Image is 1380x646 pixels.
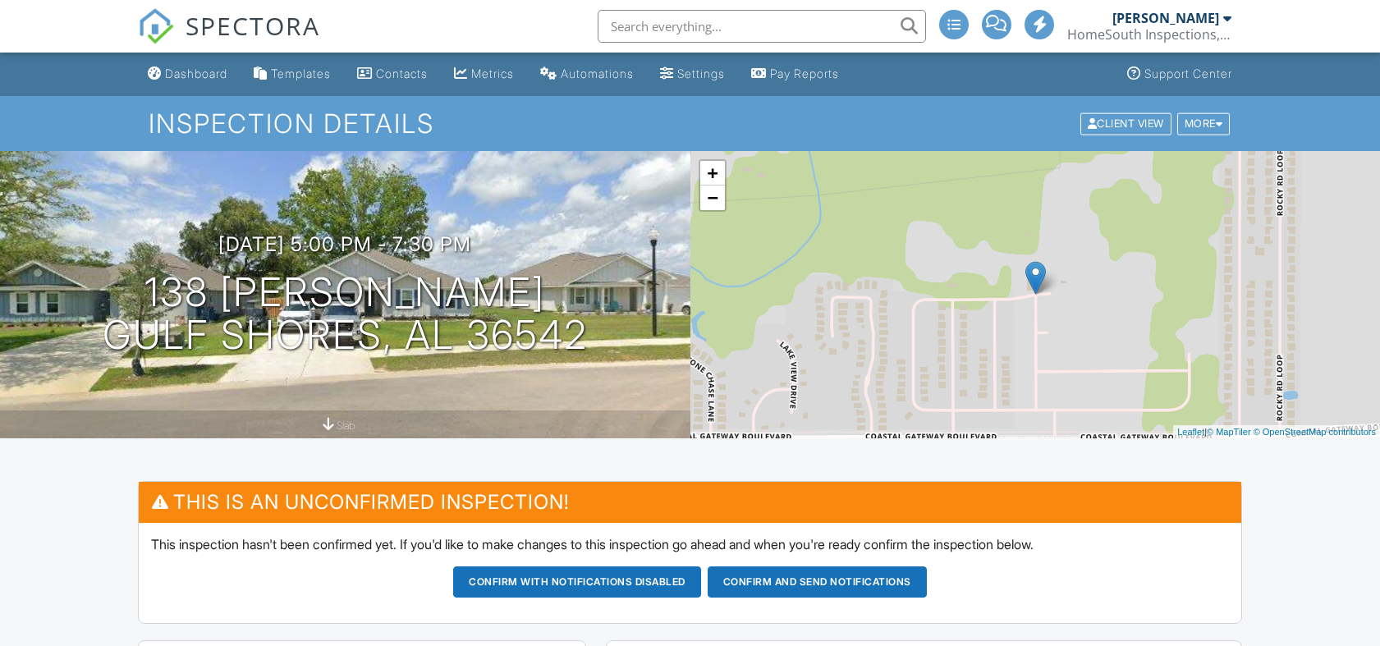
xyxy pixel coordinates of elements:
a: Metrics [447,59,520,89]
div: Settings [677,66,725,80]
div: Metrics [471,66,514,80]
a: Automations (Advanced) [534,59,640,89]
div: Pay Reports [770,66,839,80]
div: HomeSouth Inspections, LLC [1067,26,1231,43]
div: Automations [561,66,634,80]
div: Templates [271,66,331,80]
button: Confirm and send notifications [708,566,927,598]
input: Search everything... [598,10,926,43]
span: slab [337,419,355,432]
a: Pay Reports [745,59,846,89]
a: Leaflet [1177,427,1204,437]
a: Templates [247,59,337,89]
a: Zoom in [700,161,725,186]
a: © MapTiler [1207,427,1251,437]
a: SPECTORA [138,22,320,57]
div: Contacts [376,66,428,80]
h1: Inspection Details [149,109,1231,138]
div: [PERSON_NAME] [1112,10,1219,26]
div: | [1173,425,1380,439]
h1: 138 [PERSON_NAME] Gulf Shores, AL 36542 [103,271,588,358]
span: SPECTORA [186,8,320,43]
a: Dashboard [141,59,234,89]
h3: This is an Unconfirmed Inspection! [139,482,1241,522]
img: The Best Home Inspection Software - Spectora [138,8,174,44]
a: Support Center [1121,59,1239,89]
a: © OpenStreetMap contributors [1254,427,1376,437]
div: Support Center [1144,66,1232,80]
h3: [DATE] 5:00 pm - 7:30 pm [218,233,471,255]
div: More [1177,112,1231,135]
div: Dashboard [165,66,227,80]
p: This inspection hasn't been confirmed yet. If you'd like to make changes to this inspection go ah... [151,535,1229,553]
a: Contacts [351,59,434,89]
div: Client View [1080,112,1171,135]
button: Confirm with notifications disabled [453,566,701,598]
a: Settings [653,59,731,89]
a: Client View [1079,117,1176,129]
a: Zoom out [700,186,725,210]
